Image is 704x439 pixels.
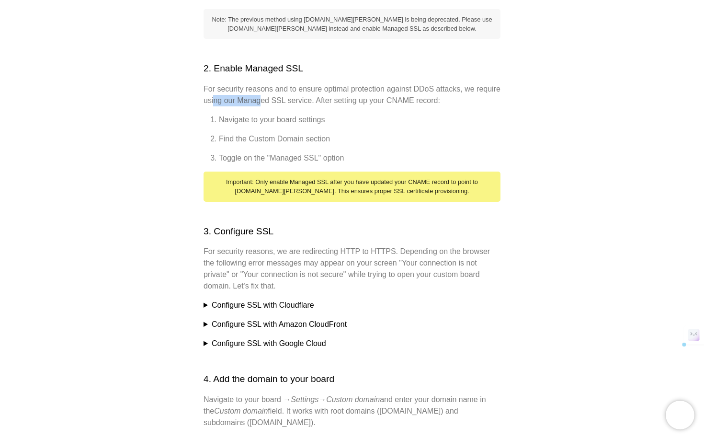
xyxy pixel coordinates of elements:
[204,225,500,239] h2: 3. Configure SSL
[291,395,318,404] em: Settings
[204,62,500,76] h2: 2. Enable Managed SSL
[204,172,500,201] div: Important: Only enable Managed SSL after you have updated your CNAME record to point to [DOMAIN_N...
[204,319,500,330] summary: Configure SSL with Amazon CloudFront
[204,372,500,386] h2: 4. Add the domain to your board
[204,246,500,292] p: For security reasons, we are redirecting HTTP to HTTPS. Depending on the browser the following er...
[219,152,500,164] li: Toggle on the "Managed SSL" option
[326,395,380,404] em: Custom domain
[666,401,694,429] iframe: Chatra live chat
[204,394,500,428] p: Navigate to your board → → and enter your domain name in the field. It works with root domains ([...
[219,114,500,126] li: Navigate to your board settings
[204,83,500,106] p: For security reasons and to ensure optimal protection against DDoS attacks, we require using our ...
[214,407,268,415] em: Custom domain
[204,338,500,349] summary: Configure SSL with Google Cloud
[219,133,500,145] li: Find the Custom Domain section
[204,9,500,39] div: Note: The previous method using [DOMAIN_NAME][PERSON_NAME] is being deprecated. Please use [DOMAI...
[204,300,500,311] summary: Configure SSL with Cloudflare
